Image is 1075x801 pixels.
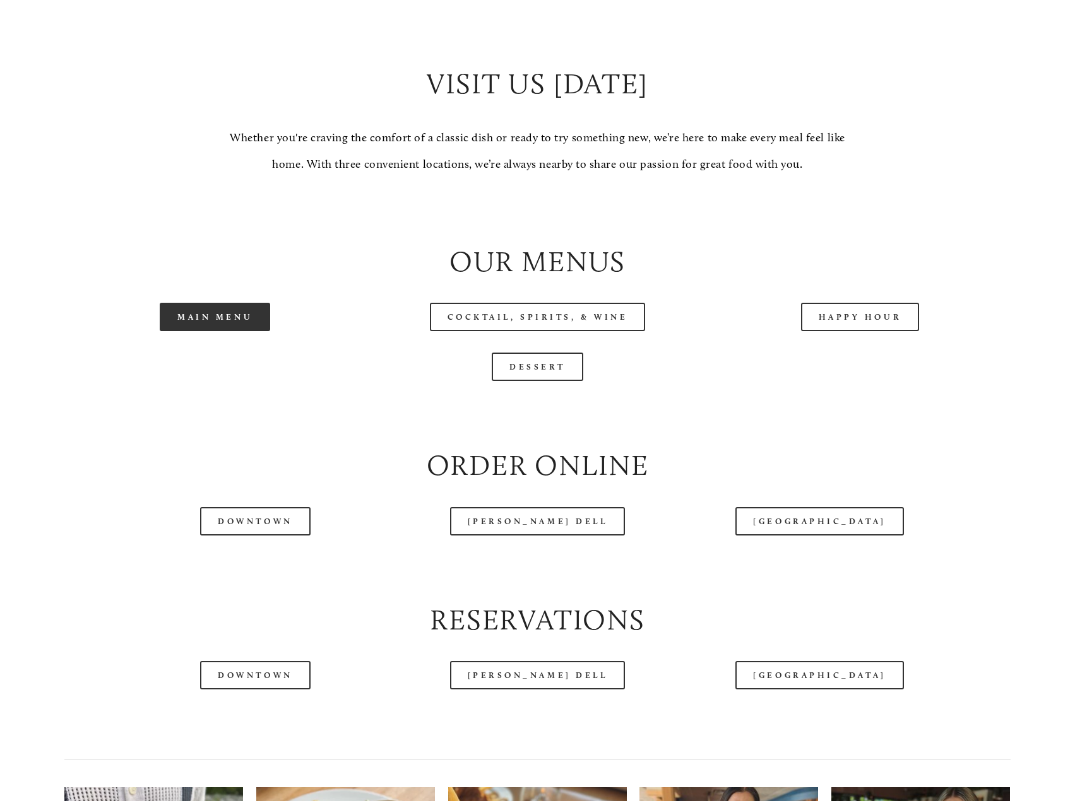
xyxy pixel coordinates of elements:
a: [PERSON_NAME] Dell [450,507,626,535]
p: Whether you're craving the comfort of a classic dish or ready to try something new, we’re here to... [226,125,850,177]
a: Downtown [200,661,310,689]
h2: Our Menus [64,242,1011,281]
a: [GEOGRAPHIC_DATA] [735,661,903,689]
a: [PERSON_NAME] Dell [450,661,626,689]
h2: Order Online [64,445,1011,485]
h2: Reservations [64,600,1011,640]
a: Downtown [200,507,310,535]
a: [GEOGRAPHIC_DATA] [735,507,903,535]
a: Happy Hour [801,303,920,331]
a: Dessert [492,353,583,381]
a: Cocktail, Spirits, & Wine [430,303,646,331]
a: Main Menu [160,303,270,331]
